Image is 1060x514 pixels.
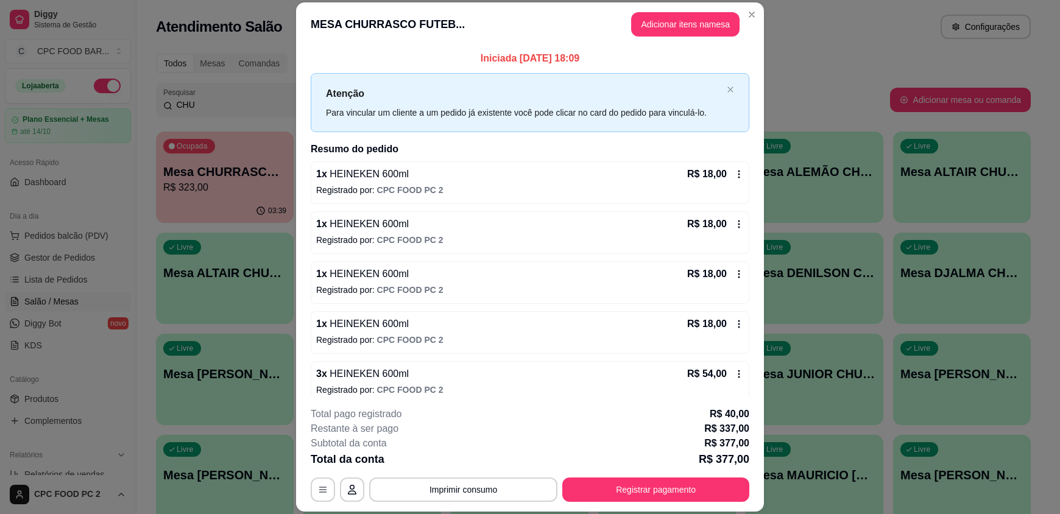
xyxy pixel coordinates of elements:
[316,217,409,231] p: 1 x
[327,219,409,229] span: HEINEKEN 600ml
[316,284,744,296] p: Registrado por:
[704,421,749,436] p: R$ 337,00
[562,477,749,502] button: Registrar pagamento
[311,407,401,421] p: Total pago registrado
[316,384,744,396] p: Registrado por:
[687,167,727,181] p: R$ 18,00
[369,477,557,502] button: Imprimir consumo
[727,86,734,94] button: close
[311,436,387,451] p: Subtotal da conta
[327,319,409,329] span: HEINEKEN 600ml
[311,51,749,66] p: Iniciada [DATE] 18:09
[316,267,409,281] p: 1 x
[377,285,443,295] span: CPC FOOD PC 2
[326,106,722,119] div: Para vincular um cliente a um pedido já existente você pode clicar no card do pedido para vinculá...
[687,367,727,381] p: R$ 54,00
[311,421,398,436] p: Restante à ser pago
[687,217,727,231] p: R$ 18,00
[316,317,409,331] p: 1 x
[699,451,749,468] p: R$ 377,00
[316,234,744,246] p: Registrado por:
[327,269,409,279] span: HEINEKEN 600ml
[631,12,740,37] button: Adicionar itens namesa
[377,185,443,195] span: CPC FOOD PC 2
[327,169,409,179] span: HEINEKEN 600ml
[377,335,443,345] span: CPC FOOD PC 2
[311,451,384,468] p: Total da conta
[327,368,409,379] span: HEINEKEN 600ml
[687,267,727,281] p: R$ 18,00
[377,235,443,245] span: CPC FOOD PC 2
[296,2,764,46] header: MESA CHURRASCO FUTEB...
[316,184,744,196] p: Registrado por:
[316,367,409,381] p: 3 x
[687,317,727,331] p: R$ 18,00
[326,86,722,101] p: Atenção
[311,142,749,157] h2: Resumo do pedido
[316,167,409,181] p: 1 x
[316,334,744,346] p: Registrado por:
[377,385,443,395] span: CPC FOOD PC 2
[742,5,761,24] button: Close
[704,436,749,451] p: R$ 377,00
[727,86,734,93] span: close
[710,407,749,421] p: R$ 40,00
